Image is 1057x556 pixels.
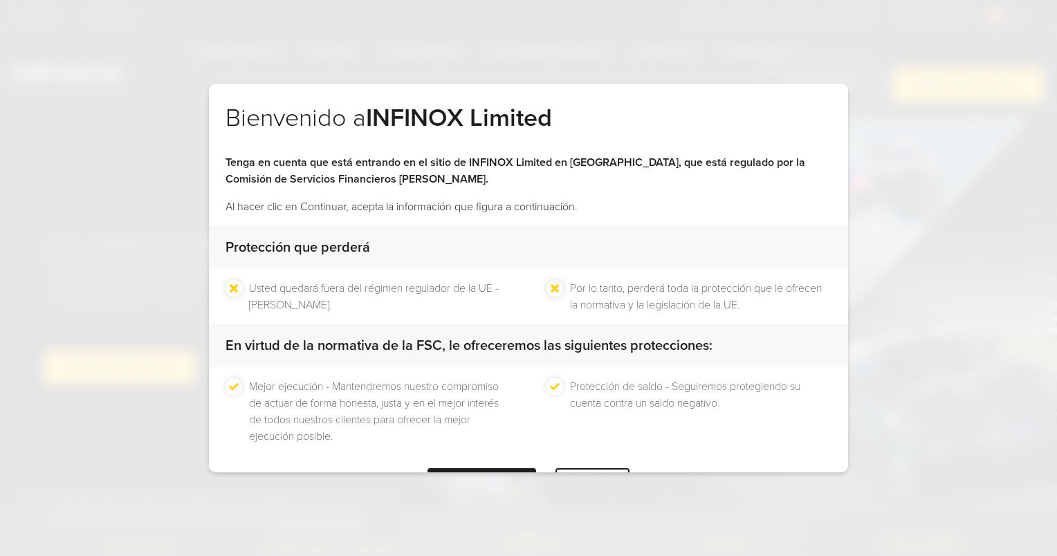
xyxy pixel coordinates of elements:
li: Protección de saldo - Seguiremos protegiendo su cuenta contra un saldo negativo. [570,378,831,445]
div: CONTINUAR [428,468,536,502]
li: Mejor ejecución - Mantendremos nuestro compromiso de actuar de forma honesta, justa y en el mejor... [249,378,511,445]
strong: Protección que perderá [226,239,370,256]
div: SALIR [555,468,629,502]
h2: Bienvenido a [226,103,831,154]
li: Por lo tanto, perderá toda la protección que le ofrecen la normativa y la legislación de la UE. [570,280,831,313]
strong: En virtud de la normativa de la FSC, le ofreceremos las siguientes protecciones: [226,337,713,354]
strong: Tenga en cuenta que está entrando en el sitio de INFINOX Limited en [GEOGRAPHIC_DATA], que está r... [226,156,805,186]
p: Al hacer clic en Continuar, acepta la información que figura a continuación. [226,198,831,215]
li: Usted quedará fuera del régimen regulador de la UE - [PERSON_NAME]. [249,280,511,313]
strong: INFINOX Limited [366,103,552,133]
